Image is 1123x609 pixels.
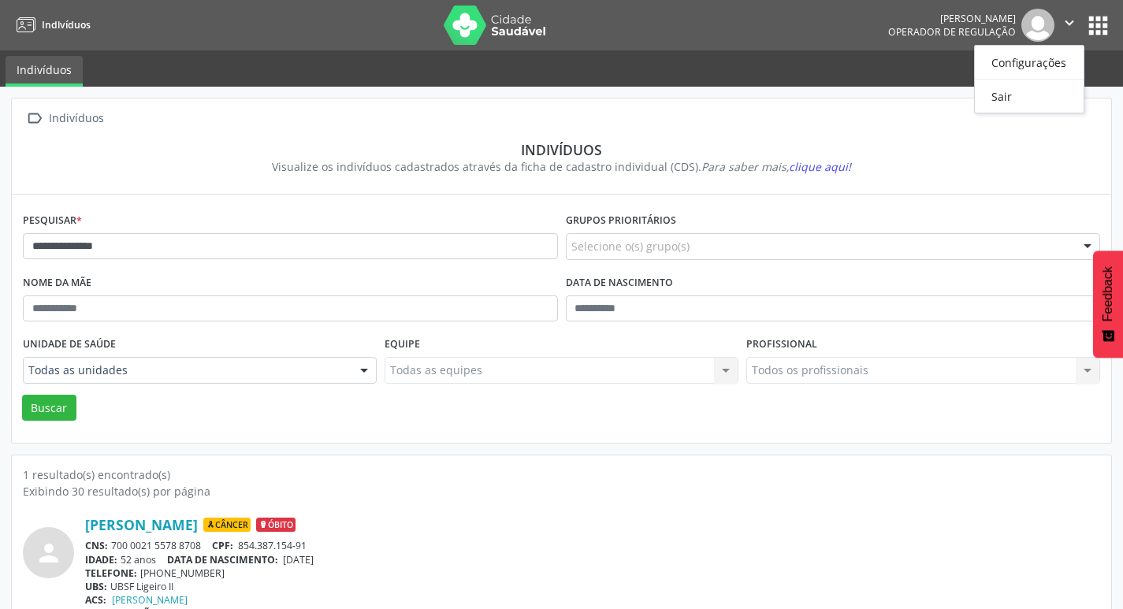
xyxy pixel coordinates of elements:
div: Exibindo 30 resultado(s) por página [23,483,1100,499]
button: Buscar [22,395,76,421]
span: Feedback [1101,266,1115,321]
a: [PERSON_NAME] [85,516,198,533]
span: Indivíduos [42,18,91,32]
div: 52 anos [85,553,1100,566]
label: Unidade de saúde [23,332,116,357]
button: Feedback - Mostrar pesquisa [1093,251,1123,358]
div: 1 resultado(s) encontrado(s) [23,466,1100,483]
div: [PERSON_NAME] [888,12,1016,25]
label: Pesquisar [23,209,82,233]
a: Indivíduos [6,56,83,87]
span: CNS: [85,539,108,552]
label: Nome da mãe [23,271,91,295]
i:  [23,107,46,130]
i: person [35,539,63,567]
span: Todas as unidades [28,362,344,378]
a: Sair [975,85,1084,107]
button:  [1054,9,1084,42]
a: Configurações [975,51,1084,73]
span: 854.387.154-91 [238,539,307,552]
span: CPF: [212,539,233,552]
span: UBS: [85,580,107,593]
span: ACS: [85,593,106,607]
div: UBSF Ligeiro II [85,580,1100,593]
a: Indivíduos [11,12,91,38]
button: apps [1084,12,1112,39]
ul:  [974,45,1084,113]
label: Profissional [746,332,817,357]
img: img [1021,9,1054,42]
span: Operador de regulação [888,25,1016,39]
label: Data de nascimento [566,271,673,295]
div: Indivíduos [46,107,106,130]
span: IDADE: [85,553,117,566]
a: [PERSON_NAME] [112,593,188,607]
div: 700 0021 5578 8708 [85,539,1100,552]
div: [PHONE_NUMBER] [85,566,1100,580]
span: Óbito [256,518,296,532]
i: Para saber mais, [701,159,851,174]
span: clique aqui! [789,159,851,174]
span: TELEFONE: [85,566,137,580]
span: Câncer [203,518,251,532]
a:  Indivíduos [23,107,106,130]
div: Indivíduos [34,141,1089,158]
div: Visualize os indivíduos cadastrados através da ficha de cadastro individual (CDS). [34,158,1089,175]
label: Equipe [385,332,420,357]
label: Grupos prioritários [566,209,676,233]
span: [DATE] [283,553,314,566]
span: DATA DE NASCIMENTO: [167,553,278,566]
span: Selecione o(s) grupo(s) [571,238,690,254]
i:  [1061,14,1078,32]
